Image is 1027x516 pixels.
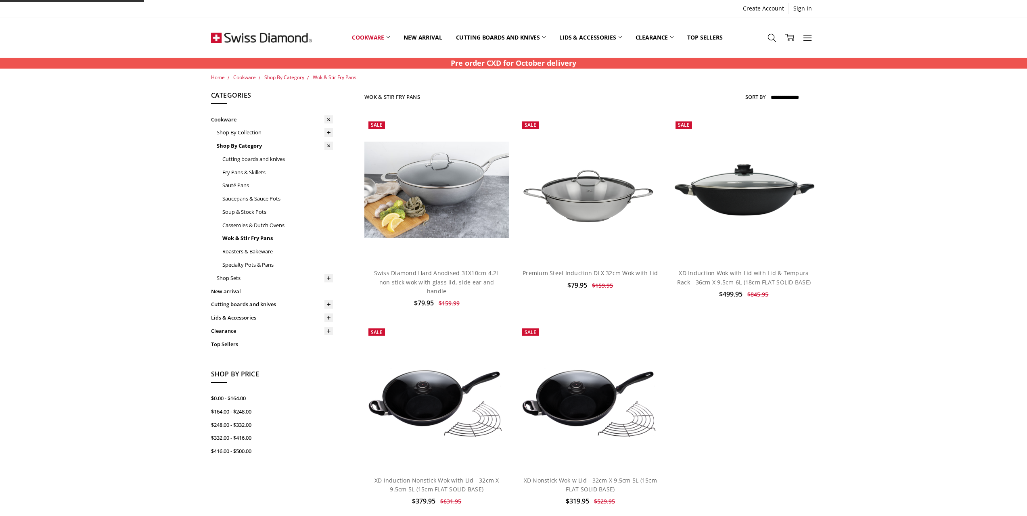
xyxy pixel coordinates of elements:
img: Free Shipping On Every Order [211,17,312,58]
a: $248.00 - $332.00 [211,418,333,432]
a: $332.00 - $416.00 [211,431,333,445]
a: XD Nonstick Wok w Lid - 32cm X 9.5cm 5L (15cm FLAT SOLID BASE) [524,476,657,493]
span: Sale [678,121,690,128]
a: Cookware [345,19,397,55]
img: XD Induction Wok with Lid with Lid & Tempura Rack - 36cm X 9.5cm 6L (18cm FLAT SOLID BASE) [671,161,816,219]
h1: Wok & Stir Fry Pans [364,94,420,100]
a: XD Induction Wok with Lid with Lid & Tempura Rack - 36cm X 9.5cm 6L (18cm FLAT SOLID BASE) [671,117,816,262]
span: Sale [525,329,536,336]
a: New arrival [211,285,333,298]
a: Wok & Stir Fry Pans [222,232,333,245]
span: $319.95 [566,497,589,506]
a: Premium Steel Induction DLX 32cm Wok with Lid [518,117,663,262]
span: $159.99 [439,299,460,307]
a: Home [211,74,225,81]
a: Lids & Accessories [552,19,628,55]
a: Saucepans & Sauce Pots [222,192,333,205]
a: Shop By Collection [217,126,333,139]
a: Cookware [211,113,333,126]
span: Sale [371,329,383,336]
span: $79.95 [414,299,434,307]
img: XD Nonstick Wok w Lid - 32cm X 9.5cm 5L (15cm FLAT SOLID BASE) [518,349,663,445]
h5: Categories [211,90,333,104]
a: Sign In [789,3,816,14]
span: $845.95 [747,290,768,298]
a: Premium Steel Induction DLX 32cm Wok with Lid [523,269,658,277]
a: Wok & Stir Fry Pans [313,74,356,81]
a: XD Induction Nonstick Wok with Lid - 32cm X 9.5cm 5L (15cm FLAT SOLID BASE) [364,324,509,469]
a: Soup & Stock Pots [222,205,333,219]
a: Sauté Pans [222,179,333,192]
a: Shop By Category [264,74,304,81]
span: Sale [371,121,383,128]
a: Top Sellers [680,19,729,55]
a: Clearance [629,19,681,55]
a: Swiss Diamond Hard Anodised 31X10cm 4.2L non stick wok with glass lid, side ear and handle [374,269,500,295]
a: Roasters & Bakeware [222,245,333,258]
span: $499.95 [719,290,743,299]
img: Swiss Diamond Hard Anodised 31X10cm 4.2L non stick wok with glass lid, side ear and handle [364,142,509,238]
span: $159.95 [592,282,613,289]
a: Casseroles & Dutch Ovens [222,219,333,232]
a: Cutting boards and knives [211,298,333,311]
span: $79.95 [567,281,587,290]
span: $379.95 [412,497,435,506]
a: Swiss Diamond Hard Anodised 31X10cm 4.2L non stick wok with glass lid, side ear and handle [364,117,509,262]
a: Specialty Pots & Pans [222,258,333,272]
a: $0.00 - $164.00 [211,392,333,405]
span: $631.95 [440,497,461,505]
img: Premium Steel Induction DLX 32cm Wok with Lid [518,142,663,238]
a: Top Sellers [211,338,333,351]
img: XD Induction Nonstick Wok with Lid - 32cm X 9.5cm 5L (15cm FLAT SOLID BASE) [364,349,509,445]
span: Sale [525,121,536,128]
a: Create Account [738,3,789,14]
label: Sort By [745,90,766,103]
a: Lids & Accessories [211,311,333,324]
a: Cookware [233,74,256,81]
a: XD Nonstick Wok w Lid - 32cm X 9.5cm 5L (15cm FLAT SOLID BASE) [518,324,663,469]
span: $529.95 [594,497,615,505]
a: Cutting boards and knives [222,153,333,166]
a: Clearance [211,324,333,338]
a: XD Induction Wok with Lid with Lid & Tempura Rack - 36cm X 9.5cm 6L (18cm FLAT SOLID BASE) [677,269,811,286]
a: Fry Pans & Skillets [222,166,333,179]
a: New arrival [397,19,449,55]
a: XD Induction Nonstick Wok with Lid - 32cm X 9.5cm 5L (15cm FLAT SOLID BASE) [374,476,499,493]
a: Cutting boards and knives [449,19,553,55]
a: $416.00 - $500.00 [211,445,333,458]
a: Shop By Category [217,139,333,153]
strong: Pre order CXD for October delivery [451,58,576,68]
a: Shop Sets [217,272,333,285]
h5: Shop By Price [211,369,333,383]
a: $164.00 - $248.00 [211,405,333,418]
